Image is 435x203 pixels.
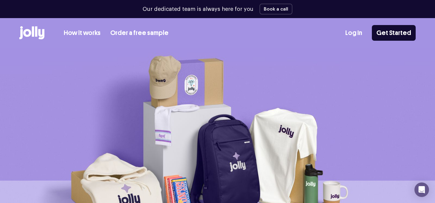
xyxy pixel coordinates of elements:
div: Open Intercom Messenger [414,182,429,197]
a: Order a free sample [110,28,169,38]
a: Get Started [372,25,416,41]
a: How it works [64,28,101,38]
a: Log In [345,28,362,38]
button: Book a call [259,4,292,14]
p: Our dedicated team is always here for you [143,5,253,13]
